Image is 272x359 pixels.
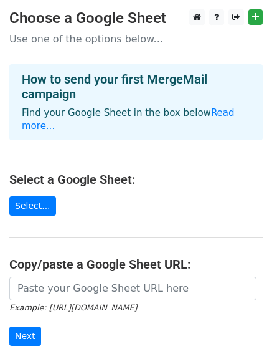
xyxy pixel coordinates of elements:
[9,9,263,27] h3: Choose a Google Sheet
[22,72,250,102] h4: How to send your first MergeMail campaign
[9,277,256,300] input: Paste your Google Sheet URL here
[22,107,235,132] a: Read more...
[9,32,263,45] p: Use one of the options below...
[9,303,137,312] small: Example: [URL][DOMAIN_NAME]
[9,327,41,346] input: Next
[22,107,250,133] p: Find your Google Sheet in the box below
[210,299,272,359] iframe: Chat Widget
[9,196,56,216] a: Select...
[9,172,263,187] h4: Select a Google Sheet:
[9,257,263,272] h4: Copy/paste a Google Sheet URL:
